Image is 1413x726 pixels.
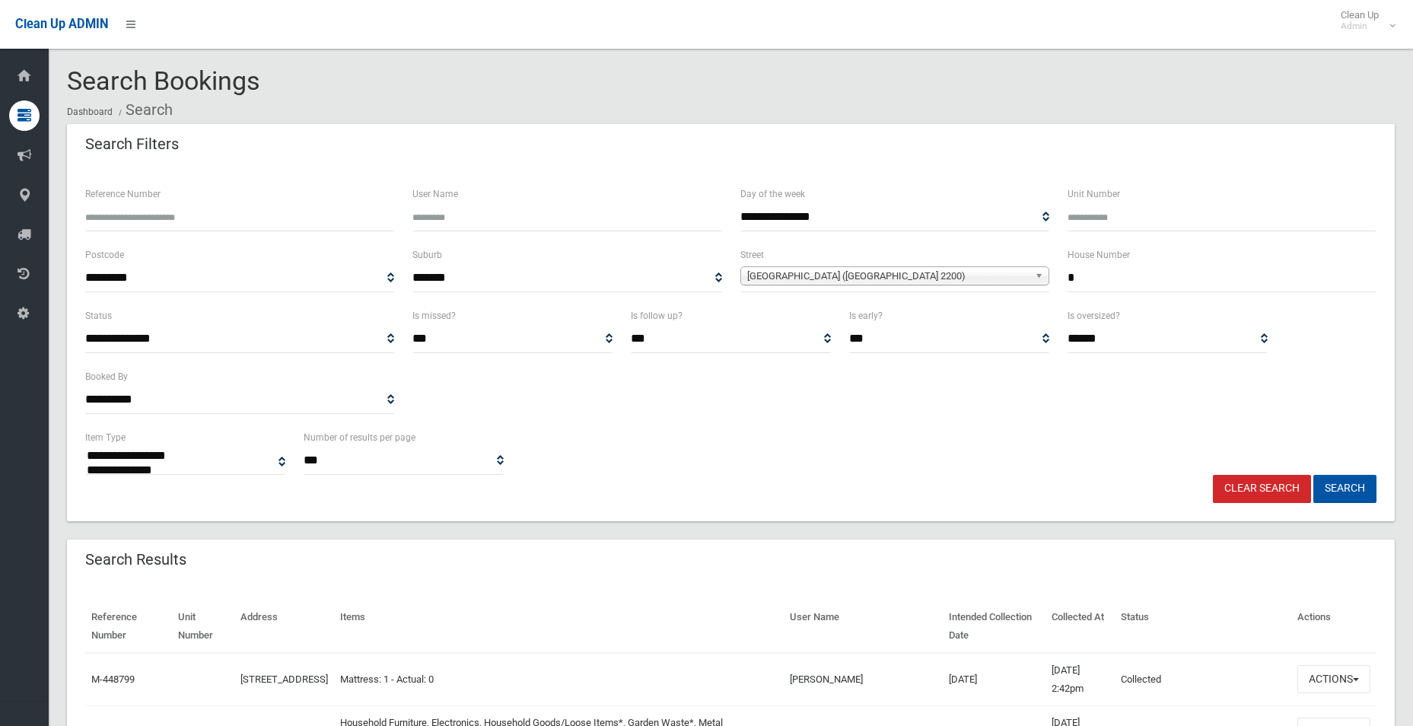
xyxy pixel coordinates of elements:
[115,96,173,124] li: Search
[943,653,1045,706] td: [DATE]
[67,129,197,159] header: Search Filters
[412,186,458,202] label: User Name
[1045,600,1115,653] th: Collected At
[1115,653,1291,706] td: Collected
[1068,247,1130,263] label: House Number
[85,429,126,446] label: Item Type
[740,247,764,263] label: Street
[740,186,805,202] label: Day of the week
[15,17,108,31] span: Clean Up ADMIN
[412,247,442,263] label: Suburb
[1115,600,1291,653] th: Status
[85,186,161,202] label: Reference Number
[85,307,112,324] label: Status
[1068,186,1120,202] label: Unit Number
[849,307,883,324] label: Is early?
[172,600,234,653] th: Unit Number
[334,653,784,706] td: Mattress: 1 - Actual: 0
[67,545,205,575] header: Search Results
[234,600,334,653] th: Address
[747,267,1029,285] span: [GEOGRAPHIC_DATA] ([GEOGRAPHIC_DATA] 2200)
[1333,9,1394,32] span: Clean Up
[1068,307,1120,324] label: Is oversized?
[304,429,415,446] label: Number of results per page
[943,600,1045,653] th: Intended Collection Date
[1213,475,1311,503] a: Clear Search
[1313,475,1376,503] button: Search
[91,673,135,685] a: M-448799
[85,368,128,385] label: Booked By
[1045,653,1115,706] td: [DATE] 2:42pm
[1291,600,1376,653] th: Actions
[784,600,942,653] th: User Name
[334,600,784,653] th: Items
[85,247,124,263] label: Postcode
[85,600,172,653] th: Reference Number
[412,307,456,324] label: Is missed?
[67,65,260,96] span: Search Bookings
[784,653,942,706] td: [PERSON_NAME]
[631,307,683,324] label: Is follow up?
[1341,21,1379,32] small: Admin
[1297,665,1370,693] button: Actions
[240,673,328,685] a: [STREET_ADDRESS]
[67,107,113,117] a: Dashboard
